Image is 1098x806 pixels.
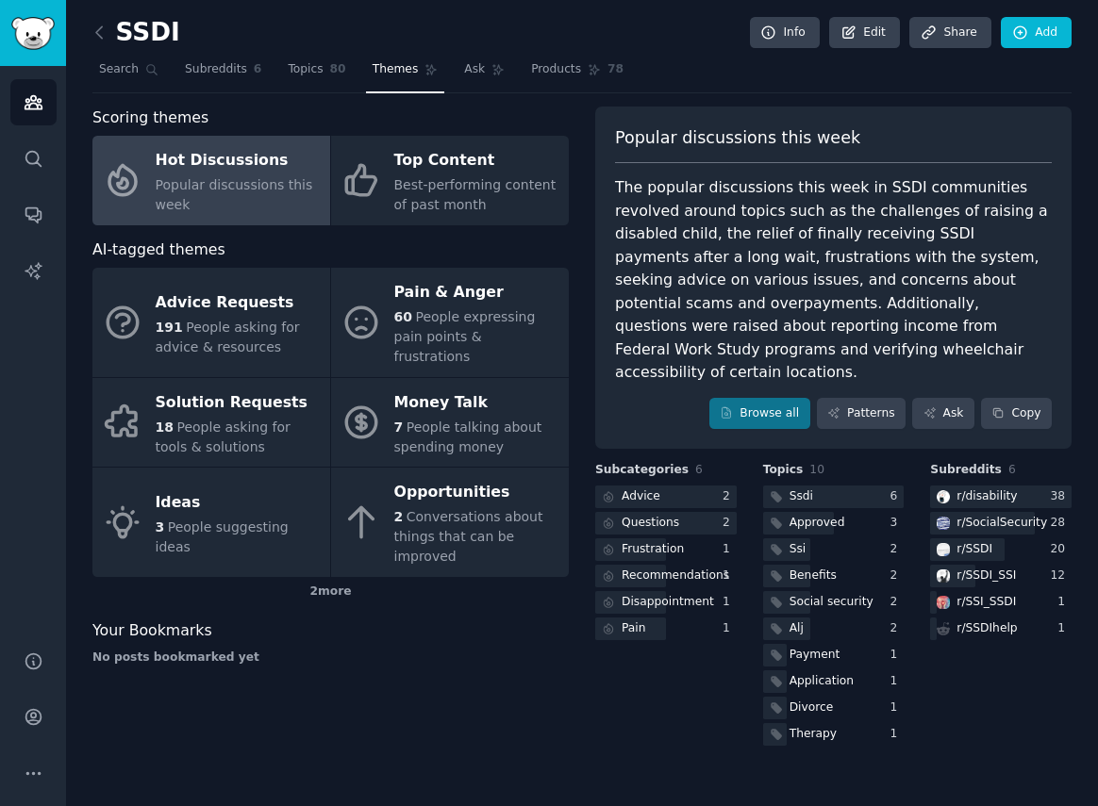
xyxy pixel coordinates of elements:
a: Divorce1 [763,697,905,720]
div: r/ SSDIhelp [957,620,1017,637]
a: Info [750,17,820,49]
div: Social security [790,594,873,611]
a: Hot DiscussionsPopular discussions this week [92,136,330,225]
span: Subreddits [185,61,247,78]
a: Payment1 [763,644,905,667]
span: AI-tagged themes [92,239,225,262]
span: 6 [695,463,703,476]
div: Recommendations [622,567,729,584]
a: Ideas3People suggesting ideas [92,468,330,577]
div: 1 [723,620,737,637]
img: GummySearch logo [11,17,55,50]
a: Themes [366,55,445,93]
div: Opportunities [394,478,559,508]
a: Therapy1 [763,723,905,747]
div: Ssdi [790,488,813,505]
span: 191 [156,320,183,335]
a: Solution Requests18People asking for tools & solutions [92,378,330,468]
div: Advice Requests [156,288,321,318]
span: Search [99,61,139,78]
div: 2 [890,567,905,584]
div: r/ SocialSecurity [957,515,1047,532]
span: Scoring themes [92,107,208,130]
img: SSDI [937,543,950,556]
a: Social security2 [763,591,905,615]
div: Disappointment [622,594,714,611]
div: 2 [723,488,737,505]
a: Alj2 [763,617,905,641]
span: Products [531,61,581,78]
div: 1 [890,673,905,690]
img: SSDI_SSI [937,569,950,583]
span: Ask [464,61,485,78]
div: 2 [890,594,905,611]
span: Popular discussions this week [615,126,860,150]
div: r/ disability [957,488,1017,505]
div: 6 [890,488,905,505]
div: 2 [723,515,737,532]
a: Search [92,55,165,93]
span: 6 [254,61,262,78]
a: Browse all [709,398,810,430]
div: Top Content [394,146,559,176]
span: 7 [394,419,404,435]
span: Subcategories [595,462,689,479]
div: Hot Discussions [156,146,321,176]
div: Approved [790,515,845,532]
a: SSI_SSDIr/SSI_SSDI1 [930,591,1072,615]
button: Copy [981,398,1052,430]
span: Best-performing content of past month [394,177,557,212]
span: Popular discussions this week [156,177,313,212]
div: Ssi [790,541,807,558]
div: r/ SSDI [957,541,992,558]
span: 60 [394,309,412,324]
a: Top ContentBest-performing content of past month [331,136,569,225]
div: Frustration [622,541,684,558]
a: Frustration1 [595,538,737,562]
div: r/ SSI_SSDI [957,594,1016,611]
span: 3 [156,519,165,535]
div: Application [790,673,854,690]
div: 12 [1050,567,1072,584]
a: Benefits2 [763,565,905,588]
span: 18 [156,419,174,435]
a: Questions2 [595,512,737,535]
h2: SSDI [92,18,180,48]
span: Subreddits [930,462,1002,479]
a: Recommendations1 [595,565,737,588]
a: Pain & Anger60People expressing pain points & frustrations [331,268,569,377]
a: r/SSDIhelp1 [930,617,1072,641]
div: Payment [790,647,840,664]
div: 2 [890,541,905,558]
a: Pain1 [595,617,737,641]
a: SocialSecurityr/SocialSecurity28 [930,512,1072,535]
a: Opportunities2Conversations about things that can be improved [331,468,569,577]
a: Money Talk7People talking about spending money [331,378,569,468]
div: Advice [622,488,660,505]
span: People asking for tools & solutions [156,419,291,454]
div: No posts bookmarked yet [92,650,569,666]
span: People suggesting ideas [156,519,289,554]
a: Disappointment1 [595,591,737,615]
span: 78 [607,61,624,78]
span: People asking for advice & resources [156,320,300,354]
span: People expressing pain points & frustrations [394,309,536,364]
div: Benefits [790,567,837,584]
div: Money Talk [394,387,559,418]
a: Ask [912,398,974,430]
a: Ask [457,55,511,93]
a: Ssi2 [763,538,905,562]
span: 2 [394,509,404,524]
a: Advice Requests191People asking for advice & resources [92,268,330,377]
a: Share [909,17,990,49]
div: 1 [723,594,737,611]
a: Edit [829,17,900,49]
a: SSDIr/SSDI20 [930,538,1072,562]
img: disability [937,490,950,503]
div: 20 [1050,541,1072,558]
div: Pain & Anger [394,278,559,308]
div: Pain [622,620,646,637]
div: 3 [890,515,905,532]
span: People talking about spending money [394,419,542,454]
img: SSI_SSDI [937,596,950,609]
